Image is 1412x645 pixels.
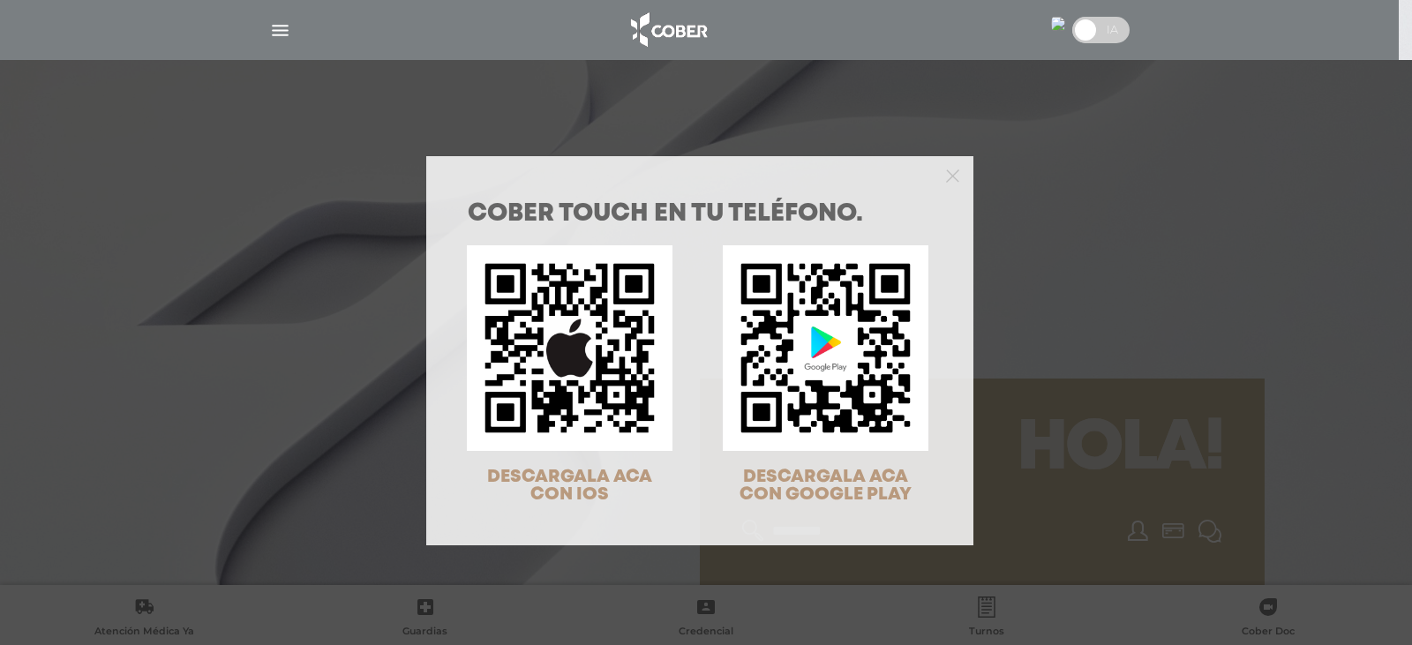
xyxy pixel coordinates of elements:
span: DESCARGALA ACA CON IOS [487,469,652,503]
button: Close [946,167,959,183]
h1: COBER TOUCH en tu teléfono. [468,202,932,227]
img: qr-code [467,245,672,451]
span: DESCARGALA ACA CON GOOGLE PLAY [740,469,912,503]
img: qr-code [723,245,928,451]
